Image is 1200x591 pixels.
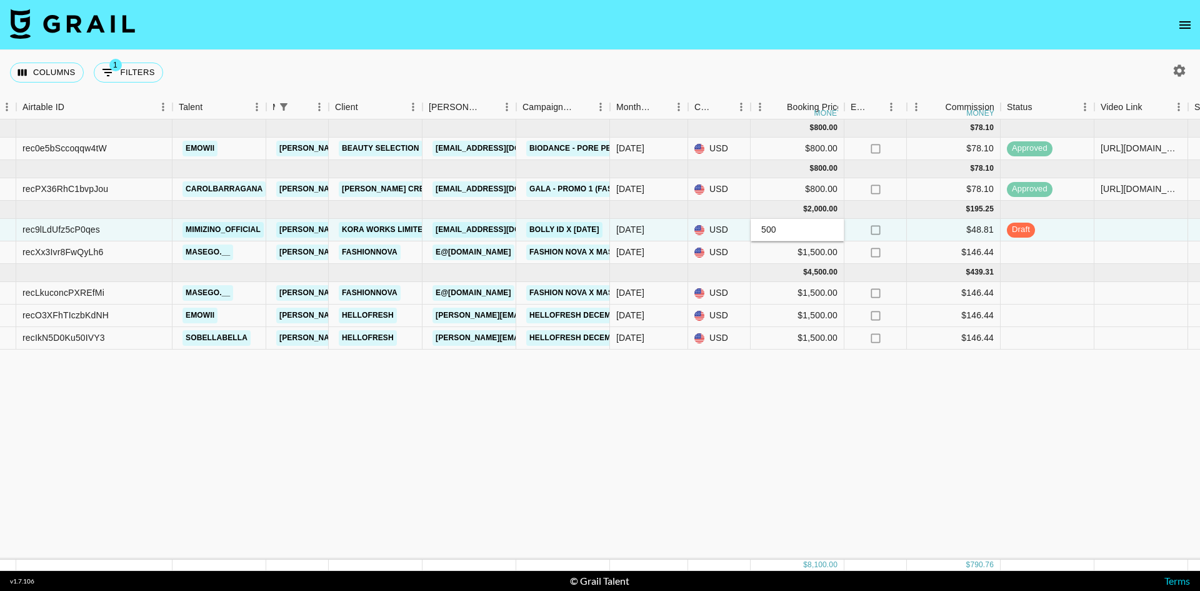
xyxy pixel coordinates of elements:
[751,138,844,160] div: $800.00
[974,123,994,133] div: 78.10
[182,222,264,238] a: mimizino_official
[751,305,844,327] div: $1,500.00
[22,95,64,119] div: Airtable ID
[591,98,610,116] button: Menu
[574,98,591,116] button: Sort
[907,178,1001,201] div: $78.10
[526,245,646,260] a: Fashion Nova x Masego 1/2
[732,98,751,116] button: Menu
[945,95,994,119] div: Commission
[1007,183,1052,195] span: approved
[182,245,233,260] a: masego.__
[432,308,701,323] a: [PERSON_NAME][EMAIL_ADDRESS][PERSON_NAME][DOMAIN_NAME]
[10,9,135,39] img: Grail Talent
[907,327,1001,350] div: $146.44
[526,181,706,197] a: GALA - Promo 1 (FASHION / HAIR & MAKEUP)
[182,308,217,323] a: emowii
[907,241,1001,264] div: $146.44
[22,331,105,344] div: recIkN5D0Ku50IVY3
[751,178,844,201] div: $800.00
[339,222,431,238] a: KORA WORKS LIMITED
[966,267,971,278] div: $
[182,141,217,156] a: emowii
[1007,224,1035,236] span: draft
[266,95,329,119] div: Manager
[526,308,630,323] a: HelloFresh December
[927,98,945,116] button: Sort
[10,577,34,585] div: v 1.7.106
[64,98,82,116] button: Sort
[714,98,732,116] button: Sort
[970,163,974,174] div: $
[616,223,644,236] div: Oct '25
[688,219,751,241] div: USD
[970,267,994,278] div: 439.31
[688,138,751,160] div: USD
[182,181,266,197] a: carolbarragana
[1094,95,1188,119] div: Video Link
[276,181,544,197] a: [PERSON_NAME][EMAIL_ADDRESS][PERSON_NAME][DOMAIN_NAME]
[154,98,172,116] button: Menu
[616,95,652,119] div: Month Due
[907,138,1001,160] div: $78.10
[526,141,763,156] a: Biodance - Pore Perfecting Collagen Peptide Serum
[610,95,688,119] div: Month Due
[1101,142,1181,154] div: https://www.tiktok.com/@emowii/video/7548157780461407502
[616,142,644,154] div: Aug '25
[429,95,480,119] div: [PERSON_NAME]
[335,95,358,119] div: Client
[694,95,714,119] div: Currency
[109,59,122,71] span: 1
[179,95,202,119] div: Talent
[1007,143,1052,154] span: approved
[868,98,886,116] button: Sort
[339,330,397,346] a: HelloFresh
[1172,13,1197,38] button: open drawer
[276,308,544,323] a: [PERSON_NAME][EMAIL_ADDRESS][PERSON_NAME][DOMAIN_NAME]
[497,98,516,116] button: Menu
[310,98,329,116] button: Menu
[1142,98,1160,116] button: Sort
[432,141,572,156] a: [EMAIL_ADDRESS][DOMAIN_NAME]
[787,95,842,119] div: Booking Price
[616,309,644,321] div: Dec '25
[688,95,751,119] div: Currency
[851,95,868,119] div: Expenses: Remove Commission?
[480,98,497,116] button: Sort
[1001,95,1094,119] div: Status
[358,98,376,116] button: Sort
[432,245,514,260] a: e@[DOMAIN_NAME]
[907,98,926,116] button: Menu
[432,222,572,238] a: [EMAIL_ADDRESS][DOMAIN_NAME]
[751,327,844,350] div: $1,500.00
[339,245,401,260] a: Fashionnova
[432,181,572,197] a: [EMAIL_ADDRESS][DOMAIN_NAME]
[882,98,901,116] button: Menu
[339,181,552,197] a: [PERSON_NAME] Creative KK ([GEOGRAPHIC_DATA])
[16,95,172,119] div: Airtable ID
[94,63,163,83] button: Show filters
[907,219,1001,241] div: $48.81
[966,204,971,215] div: $
[275,98,292,116] button: Show filters
[844,95,907,119] div: Expenses: Remove Commission?
[907,305,1001,327] div: $146.44
[616,286,644,299] div: Dec '25
[688,282,751,305] div: USD
[814,123,837,133] div: 800.00
[570,575,629,587] div: © Grail Talent
[22,223,100,236] div: rec9lLdUfz5cP0qes
[276,285,544,301] a: [PERSON_NAME][EMAIL_ADDRESS][PERSON_NAME][DOMAIN_NAME]
[276,222,544,238] a: [PERSON_NAME][EMAIL_ADDRESS][PERSON_NAME][DOMAIN_NAME]
[1101,183,1181,195] div: https://www.tiktok.com/@carolbarragana/video/7556309418862857483?_r=1&_t=ZM-90Byeq1jCe3
[329,95,422,119] div: Client
[182,285,233,301] a: masego.__
[810,123,814,133] div: $
[1169,98,1188,116] button: Menu
[1032,98,1050,116] button: Sort
[202,98,220,116] button: Sort
[10,63,84,83] button: Select columns
[404,98,422,116] button: Menu
[276,245,544,260] a: [PERSON_NAME][EMAIL_ADDRESS][PERSON_NAME][DOMAIN_NAME]
[339,285,401,301] a: Fashionnova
